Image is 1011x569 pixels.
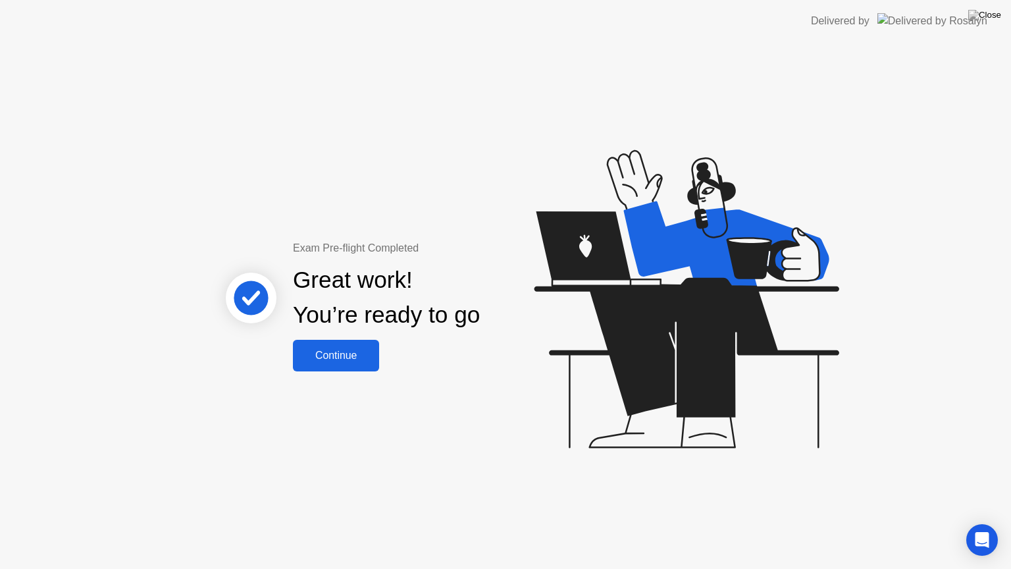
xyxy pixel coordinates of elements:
[877,13,987,28] img: Delivered by Rosalyn
[966,524,998,556] div: Open Intercom Messenger
[293,263,480,333] div: Great work! You’re ready to go
[293,340,379,371] button: Continue
[293,240,565,256] div: Exam Pre-flight Completed
[297,350,375,362] div: Continue
[968,10,1001,20] img: Close
[811,13,869,29] div: Delivered by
